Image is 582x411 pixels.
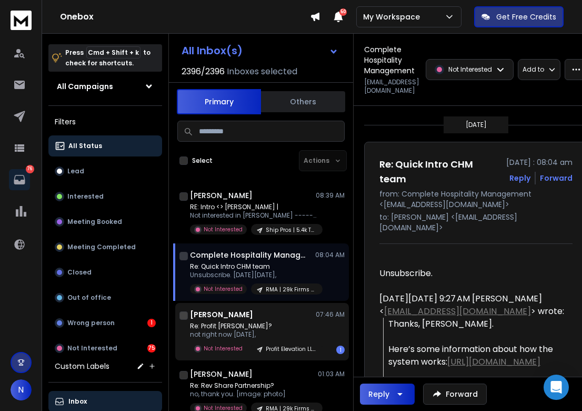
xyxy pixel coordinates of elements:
span: 2396 / 2396 [182,65,225,78]
div: 1 [336,346,345,354]
div: Reply [368,389,389,399]
p: Re: Quick Intro CHM team [190,262,316,271]
button: Get Free Credits [474,6,564,27]
button: Meeting Completed [48,237,162,258]
div: 75 [147,344,156,353]
h1: [PERSON_NAME] [190,369,253,379]
button: N [11,379,32,400]
p: Lead [67,167,84,175]
h1: All Inbox(s) [182,45,243,56]
p: 07:46 AM [316,310,345,319]
p: Not Interested [204,226,243,233]
div: Open Intercom Messenger [544,375,569,400]
h3: Inboxes selected [227,65,297,78]
h1: Complete Hospitality Management [364,44,419,76]
p: Meeting Booked [67,218,122,226]
button: Lead [48,161,162,182]
div: 1 [147,319,156,327]
button: Not Interested75 [48,338,162,359]
img: logo [11,11,32,30]
p: 76 [26,165,34,173]
button: Others [261,90,345,113]
a: [URL][DOMAIN_NAME] [447,356,540,368]
h1: Onebox [60,11,310,23]
p: 08:39 AM [316,191,345,200]
h3: Custom Labels [55,361,109,371]
p: Not Interested [204,285,243,293]
p: Not Interested [448,65,492,74]
div: Here’s some information about how the system works: [388,343,564,368]
button: Reply [509,173,530,183]
p: from: Complete Hospitality Management <[EMAIL_ADDRESS][DOMAIN_NAME]> [379,189,573,210]
button: All Campaigns [48,76,162,97]
p: to: [PERSON_NAME] <[EMAIL_ADDRESS][DOMAIN_NAME]> [379,212,573,233]
p: not right now [DATE], [190,330,316,339]
p: All Status [68,142,102,150]
h1: Complete Hospitality Management [190,250,306,260]
span: 50 [339,8,347,16]
p: Get Free Credits [496,12,556,22]
button: Reply [360,384,415,405]
p: Not Interested [67,344,117,353]
p: Meeting Completed [67,243,136,251]
p: no, thank you. [image: photo] [190,390,316,398]
p: Not interested in [PERSON_NAME] -----Original [190,211,316,220]
p: Interested [67,192,104,201]
p: Not Interested [204,345,243,353]
h3: Filters [48,114,162,129]
span: Cmd + Shift + k [86,46,141,58]
p: Re: Profit [PERSON_NAME]? [190,322,316,330]
button: All Status [48,135,162,156]
h1: [PERSON_NAME] [190,190,253,201]
h1: [PERSON_NAME] [190,309,253,320]
button: Interested [48,186,162,207]
div: Thanks, [PERSON_NAME]. [388,318,564,330]
p: My Workspace [363,12,424,22]
div: Unsubscribe. [379,267,564,280]
p: Closed [67,268,92,277]
p: [EMAIL_ADDRESS][DOMAIN_NAME] [364,78,419,95]
label: Select [192,156,213,165]
p: Wrong person [67,319,115,327]
a: 76 [9,169,30,190]
p: [DATE] [466,121,487,129]
a: [EMAIL_ADDRESS][DOMAIN_NAME] [384,305,531,317]
p: RMA | 29k Firms (General Team Info) [266,286,316,293]
button: Wrong person1 [48,312,162,334]
p: Press to check for shortcuts. [65,47,150,68]
p: 08:04 AM [315,251,345,259]
div: Forward [540,173,573,183]
button: Meeting Booked [48,211,162,232]
button: Closed [48,262,162,283]
button: All Inbox(s) [173,40,347,61]
button: Out of office [48,287,162,308]
h1: Re: Quick Intro CHM team [379,157,500,187]
p: Ship Pros | 5.4k Toy Industry [266,226,316,234]
p: Re: Rev Share Partnership? [190,381,316,390]
h1: All Campaigns [57,81,113,92]
p: Unsubscribe. [DATE][DATE], [190,271,316,279]
p: Inbox [68,397,87,406]
p: 01:03 AM [318,370,345,378]
p: Out of office [67,293,111,302]
p: Add to [523,65,544,74]
button: Primary [177,89,261,114]
p: RE: Intro <> [PERSON_NAME] | [190,203,316,211]
p: Profit Elevation LLC | 4.1K [PERSON_NAME] Transportation Industry [266,345,316,353]
p: [DATE] : 08:04 am [506,157,573,168]
button: Forward [423,384,487,405]
div: [DATE][DATE] 9:27 AM [PERSON_NAME] < > wrote: [379,292,564,318]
